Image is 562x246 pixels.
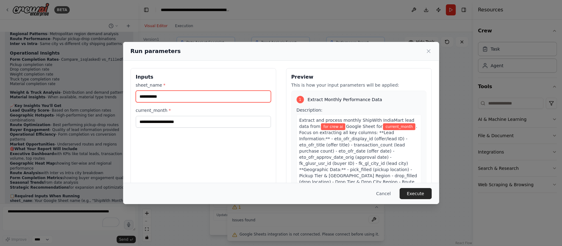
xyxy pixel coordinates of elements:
[321,123,345,130] span: Variable: sheet_name
[136,82,271,88] label: sheet_name
[400,188,432,199] button: Execute
[383,123,415,130] span: Variable: current_month
[297,108,323,113] span: Description:
[299,124,418,240] span: . Focus on extracting all key columns: **Lead Information:** - eto_ofr_display_id (offer/lead ID)...
[371,188,396,199] button: Cancel
[136,107,271,113] label: current_month
[291,73,427,81] h3: Preview
[291,82,427,88] p: This is how your input parameters will be applied:
[308,96,382,103] span: Extract Monthly Performance Data
[136,73,271,81] h3: Inputs
[297,96,304,103] div: 1
[346,124,382,129] span: Google Sheet for
[131,47,181,55] h2: Run parameters
[299,118,414,129] span: Extract and process monthly ShipWith IndiaMart lead data from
